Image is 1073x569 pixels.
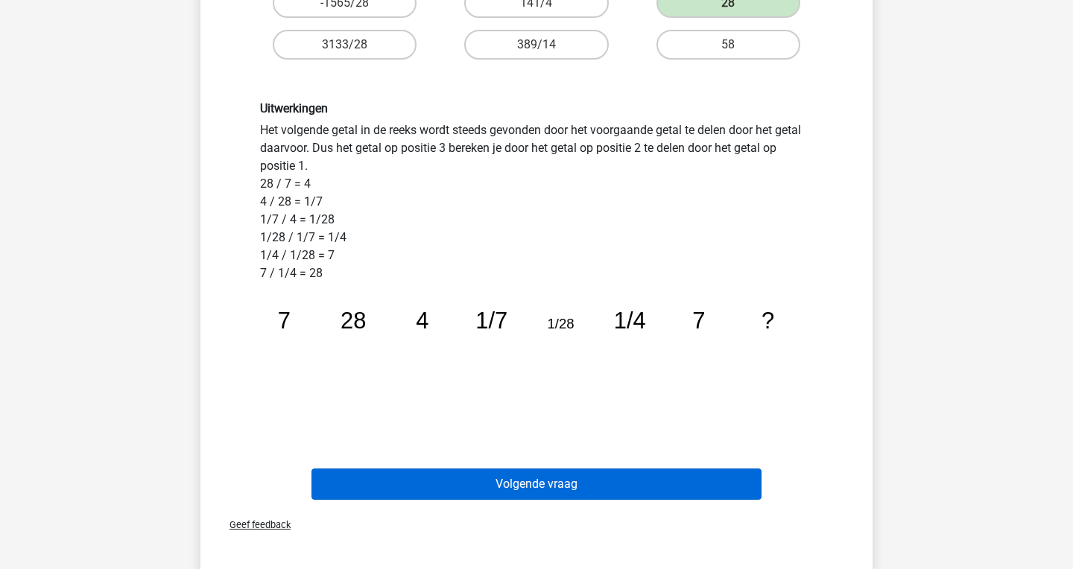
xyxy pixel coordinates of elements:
tspan: 4 [416,308,428,334]
tspan: 1/28 [547,316,574,331]
tspan: ? [762,308,774,334]
tspan: 7 [692,308,705,334]
button: Volgende vraag [311,468,762,500]
tspan: 7 [278,308,291,334]
h6: Uitwerkingen [260,101,813,115]
tspan: 1/4 [614,308,646,334]
div: Het volgende getal in de reeks wordt steeds gevonden door het voorgaande getal te delen door het ... [249,101,824,421]
label: 3133/28 [273,30,417,60]
tspan: 1/7 [475,308,507,334]
span: Geef feedback [218,519,291,530]
label: 389/14 [464,30,608,60]
tspan: 28 [341,308,366,334]
label: 58 [656,30,800,60]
